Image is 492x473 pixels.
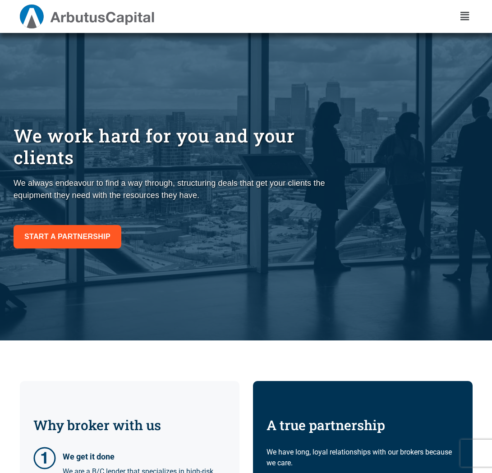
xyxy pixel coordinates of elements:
[457,8,472,25] div: Menu Toggle
[63,452,115,461] span: We get it done
[14,125,336,168] h1: We work hard for you and your clients
[267,417,459,433] h3: A true partnership
[24,230,110,243] span: Start a partnership
[14,177,336,202] p: We always endeavour to find a way through, structuring deals that get your clients the equipment ...
[33,417,226,433] h3: Why broker with us
[14,225,121,248] a: Start a partnership
[267,447,459,468] p: We have long, loyal relationships with our brokers because we care.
